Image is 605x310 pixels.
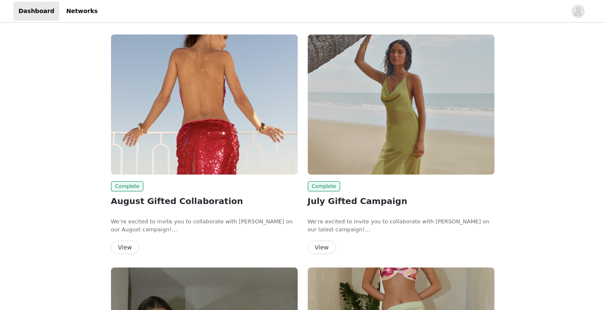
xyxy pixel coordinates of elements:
h2: July Gifted Campaign [308,195,494,207]
a: View [308,244,336,251]
img: Peppermayo EU [111,34,298,175]
img: Peppermayo AUS [308,34,494,175]
div: avatar [574,5,582,18]
h2: August Gifted Collaboration [111,195,298,207]
p: We’re excited to invite you to collaborate with [PERSON_NAME] on our August campaign! [111,217,298,234]
span: Complete [111,181,144,191]
a: Dashboard [13,2,59,21]
p: We’re excited to invite you to collaborate with [PERSON_NAME] on our latest campaign! [308,217,494,234]
a: View [111,244,139,251]
button: View [308,241,336,254]
a: Networks [61,2,103,21]
button: View [111,241,139,254]
span: Complete [308,181,341,191]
